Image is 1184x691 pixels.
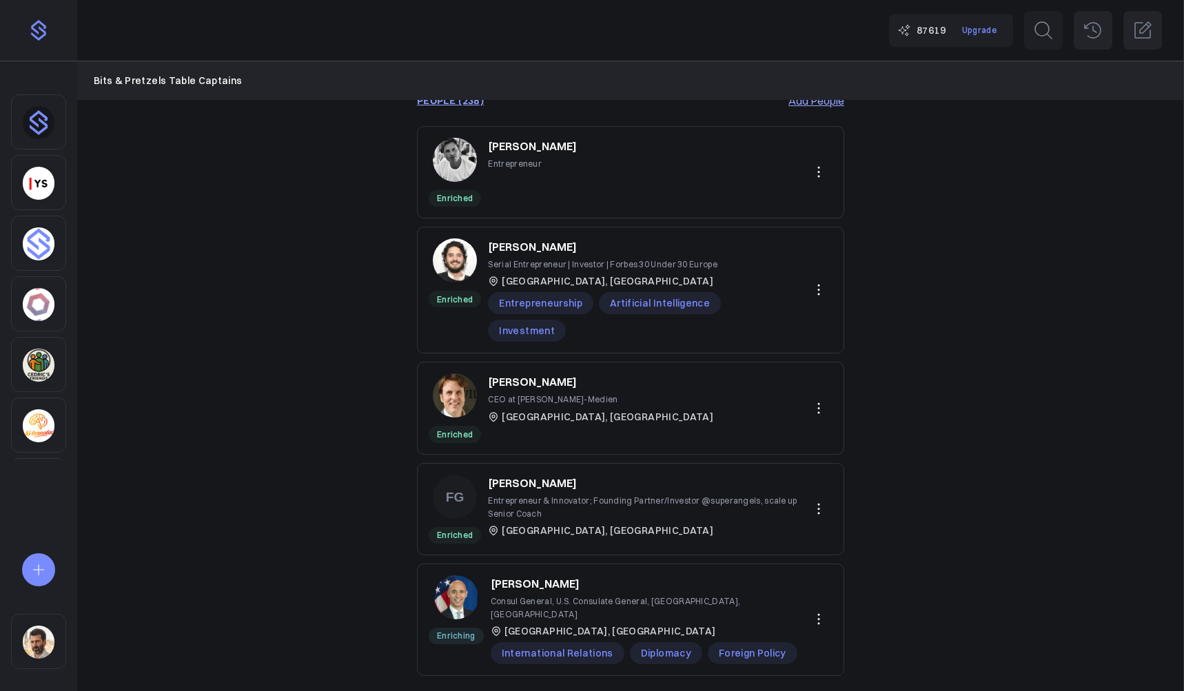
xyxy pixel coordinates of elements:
[434,575,478,619] img: d737a5a18bfbcb81ab910c4b5180599faada0787.jpg
[429,426,481,442] p: Enriched
[488,238,577,255] a: [PERSON_NAME]
[94,73,243,88] a: Bits & Pretzels Table Captains
[23,227,54,260] img: 4sptar4mobdn0q43dsu7jy32kx6j
[488,292,593,314] span: Entrepreneurship
[491,642,624,664] span: International Relations
[23,106,54,139] img: dhnou9yomun9587rl8johsq6w6vr
[433,138,477,182] img: 181d44d3e9e93cea35ac9a8a949a3d6a360fcbab.jpg
[488,138,577,154] a: [PERSON_NAME]
[917,23,946,38] span: 87619
[488,157,577,170] p: Entrepreneur
[417,95,484,106] a: PEOPLE (238)
[23,167,54,200] img: yorkseed.co
[433,475,477,519] img: FG
[429,628,484,644] p: Enriching
[502,523,713,538] span: [GEOGRAPHIC_DATA], [GEOGRAPHIC_DATA]
[23,626,54,659] img: sqr4epb0z8e5jm577i6jxqftq3ng
[488,475,577,491] a: [PERSON_NAME]
[94,73,1167,88] nav: Breadcrumb
[599,292,721,314] span: Artificial Intelligence
[23,349,54,382] img: 3pj2efuqyeig3cua8agrd6atck9r
[23,288,54,321] img: 4hc3xb4og75h35779zhp6duy5ffo
[488,373,577,390] a: [PERSON_NAME]
[429,527,481,544] p: Enriched
[954,19,1005,41] a: Upgrade
[491,595,799,621] p: Consul General, U.S. Consulate General, [GEOGRAPHIC_DATA], [GEOGRAPHIC_DATA]
[28,19,50,41] img: purple-logo-18f04229334c5639164ff563510a1dba46e1211543e89c7069427642f6c28bac.png
[491,575,580,592] a: [PERSON_NAME]
[23,409,54,442] img: 2jp1kfh9ib76c04m8niqu4f45e0u
[488,258,799,271] p: Serial Entrepreneur | Investor | Forbes 30 Under 30 Europe
[502,409,713,424] span: [GEOGRAPHIC_DATA], [GEOGRAPHIC_DATA]
[429,190,481,207] p: Enriched
[630,642,702,664] span: Diplomacy
[433,373,477,417] img: 3f97ad4a0fa0419950c773a7cb01cf7fa8c74bd6.jpg
[488,494,799,520] p: Entrepreneur & Innovator; Founding Partner/Investor @superangels, scale up Senior Coach
[429,291,481,307] p: Enriched
[788,92,844,109] a: Add People
[433,238,477,282] img: e05fdfdca70fa0011c32e5a41a2f883565fbdcab.jpg
[488,320,566,342] span: Investment
[504,623,716,639] span: [GEOGRAPHIC_DATA], [GEOGRAPHIC_DATA]
[502,274,713,289] span: [GEOGRAPHIC_DATA], [GEOGRAPHIC_DATA]
[708,642,797,664] span: Foreign Policy
[488,393,713,406] p: CEO at [PERSON_NAME]-Medien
